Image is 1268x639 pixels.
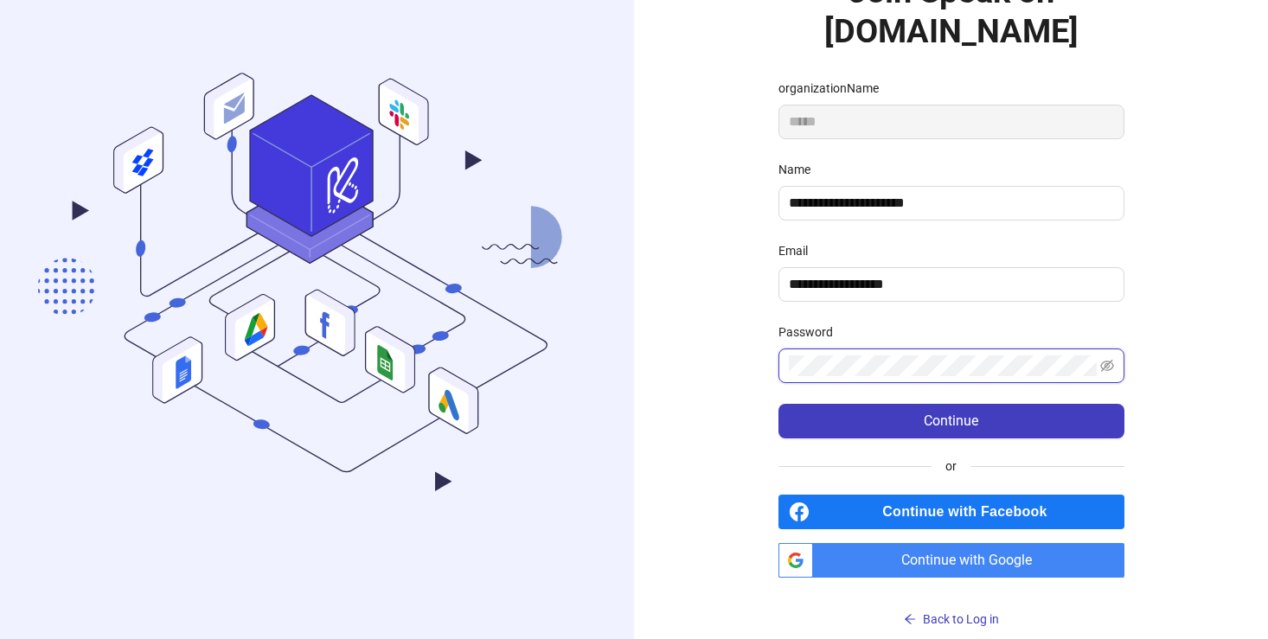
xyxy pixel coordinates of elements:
[778,79,890,98] label: organizationName
[778,543,1124,578] a: Continue with Google
[1100,359,1114,373] span: eye-invisible
[789,274,1111,295] input: Email
[924,413,978,429] span: Continue
[778,323,844,342] label: Password
[789,193,1111,214] input: Name
[778,160,822,179] label: Name
[778,241,819,260] label: Email
[778,105,1124,139] input: organizationName
[904,613,916,625] span: arrow-left
[778,404,1124,438] button: Continue
[932,457,970,476] span: or
[817,495,1124,529] span: Continue with Facebook
[778,605,1124,633] button: Back to Log in
[789,355,1097,376] input: Password
[778,578,1124,633] a: Back to Log in
[778,495,1124,529] a: Continue with Facebook
[820,543,1124,578] span: Continue with Google
[923,612,999,626] span: Back to Log in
